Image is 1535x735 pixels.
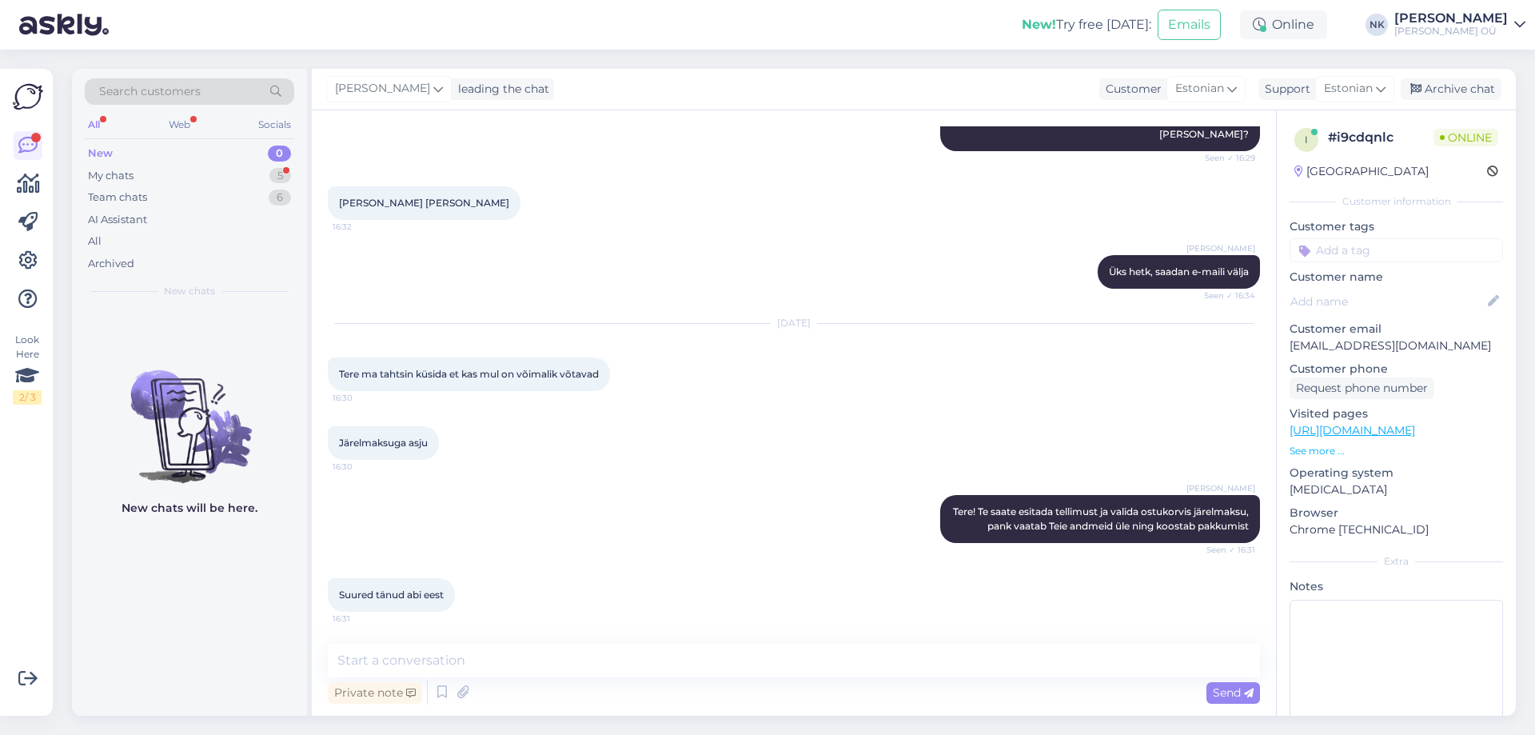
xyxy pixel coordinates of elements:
[1290,423,1415,437] a: [URL][DOMAIN_NAME]
[339,368,599,380] span: Tere ma tahtsin küsida et kas mul on võimalik võtavad
[1290,465,1503,481] p: Operating system
[339,589,444,601] span: Suured tänud abi eest
[1290,505,1503,521] p: Browser
[1366,14,1388,36] div: NK
[339,197,509,209] span: [PERSON_NAME] [PERSON_NAME]
[13,390,42,405] div: 2 / 3
[13,82,43,112] img: Askly Logo
[1290,321,1503,338] p: Customer email
[165,114,193,135] div: Web
[88,256,134,272] div: Archived
[1290,293,1485,310] input: Add name
[1290,269,1503,286] p: Customer name
[1401,78,1501,100] div: Archive chat
[1290,444,1503,458] p: See more ...
[1290,521,1503,538] p: Chrome [TECHNICAL_ID]
[1195,290,1255,302] span: Seen ✓ 16:34
[1394,25,1508,38] div: [PERSON_NAME] OÜ
[1290,194,1503,209] div: Customer information
[1294,163,1429,180] div: [GEOGRAPHIC_DATA]
[269,168,291,184] div: 5
[1433,129,1498,146] span: Online
[1186,482,1255,494] span: [PERSON_NAME]
[255,114,294,135] div: Socials
[1394,12,1508,25] div: [PERSON_NAME]
[13,333,42,405] div: Look Here
[452,81,549,98] div: leading the chat
[88,234,102,250] div: All
[1290,218,1503,235] p: Customer tags
[1394,12,1525,38] a: [PERSON_NAME][PERSON_NAME] OÜ
[328,682,422,704] div: Private note
[88,146,113,162] div: New
[1240,10,1327,39] div: Online
[72,342,307,485] img: No chats
[1213,685,1254,700] span: Send
[269,190,291,206] div: 6
[268,146,291,162] div: 0
[1305,134,1308,146] span: i
[1258,81,1310,98] div: Support
[88,190,147,206] div: Team chats
[1195,152,1255,164] span: Seen ✓ 16:29
[1290,338,1503,354] p: [EMAIL_ADDRESS][DOMAIN_NAME]
[1290,578,1503,595] p: Notes
[1158,10,1221,40] button: Emails
[1290,554,1503,569] div: Extra
[164,284,215,298] span: New chats
[85,114,103,135] div: All
[99,83,201,100] span: Search customers
[88,212,147,228] div: AI Assistant
[1109,266,1249,278] span: Üks hetk, saadan e-maili välja
[1290,238,1503,262] input: Add a tag
[1328,128,1433,147] div: # i9cdqnlc
[1022,17,1056,32] b: New!
[1186,242,1255,254] span: [PERSON_NAME]
[953,505,1251,532] span: Tere! Te saate esitada tellimust ja valida ostukorvis järelmaksu, pank vaatab Teie andmeid üle ni...
[339,437,428,449] span: Järelmaksuga asju
[1022,15,1151,34] div: Try free [DATE]:
[1099,81,1162,98] div: Customer
[328,316,1260,330] div: [DATE]
[1195,544,1255,556] span: Seen ✓ 16:31
[1290,361,1503,377] p: Customer phone
[333,613,393,625] span: 16:31
[333,461,393,473] span: 16:30
[335,80,430,98] span: [PERSON_NAME]
[333,392,393,404] span: 16:30
[122,500,257,517] p: New chats will be here.
[1324,80,1373,98] span: Estonian
[333,221,393,233] span: 16:32
[1290,481,1503,498] p: [MEDICAL_DATA]
[1175,80,1224,98] span: Estonian
[1290,405,1503,422] p: Visited pages
[1290,377,1434,399] div: Request phone number
[88,168,134,184] div: My chats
